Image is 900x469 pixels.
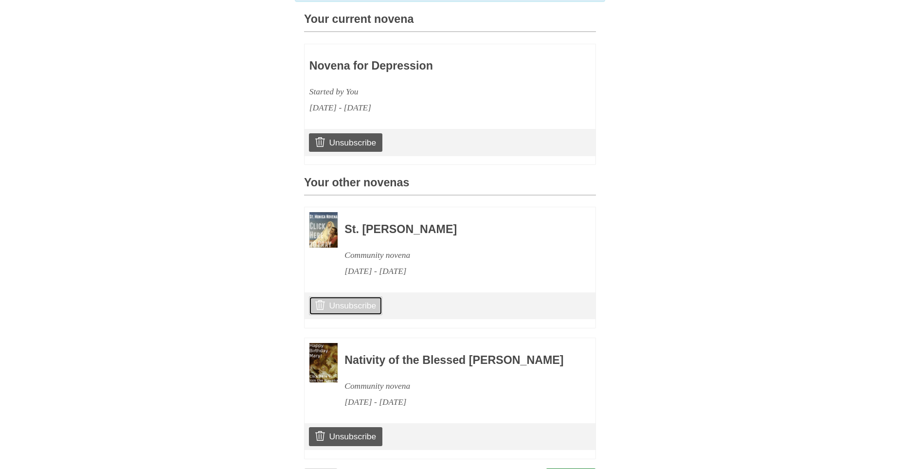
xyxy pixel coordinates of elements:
div: Started by You [309,84,534,100]
div: [DATE] - [DATE] [344,394,569,410]
a: Unsubscribe [309,133,382,152]
h3: Novena for Depression [309,60,534,72]
div: Community novena [344,247,569,263]
div: [DATE] - [DATE] [344,263,569,279]
img: Novena image [309,212,338,248]
div: Community novena [344,378,569,394]
a: Unsubscribe [309,296,382,315]
h3: Your current novena [304,13,596,32]
img: Novena image [309,343,338,383]
h3: Nativity of the Blessed [PERSON_NAME] [344,354,569,367]
h3: St. [PERSON_NAME] [344,223,569,236]
div: [DATE] - [DATE] [309,100,534,116]
h3: Your other novenas [304,177,596,196]
a: Unsubscribe [309,427,382,446]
